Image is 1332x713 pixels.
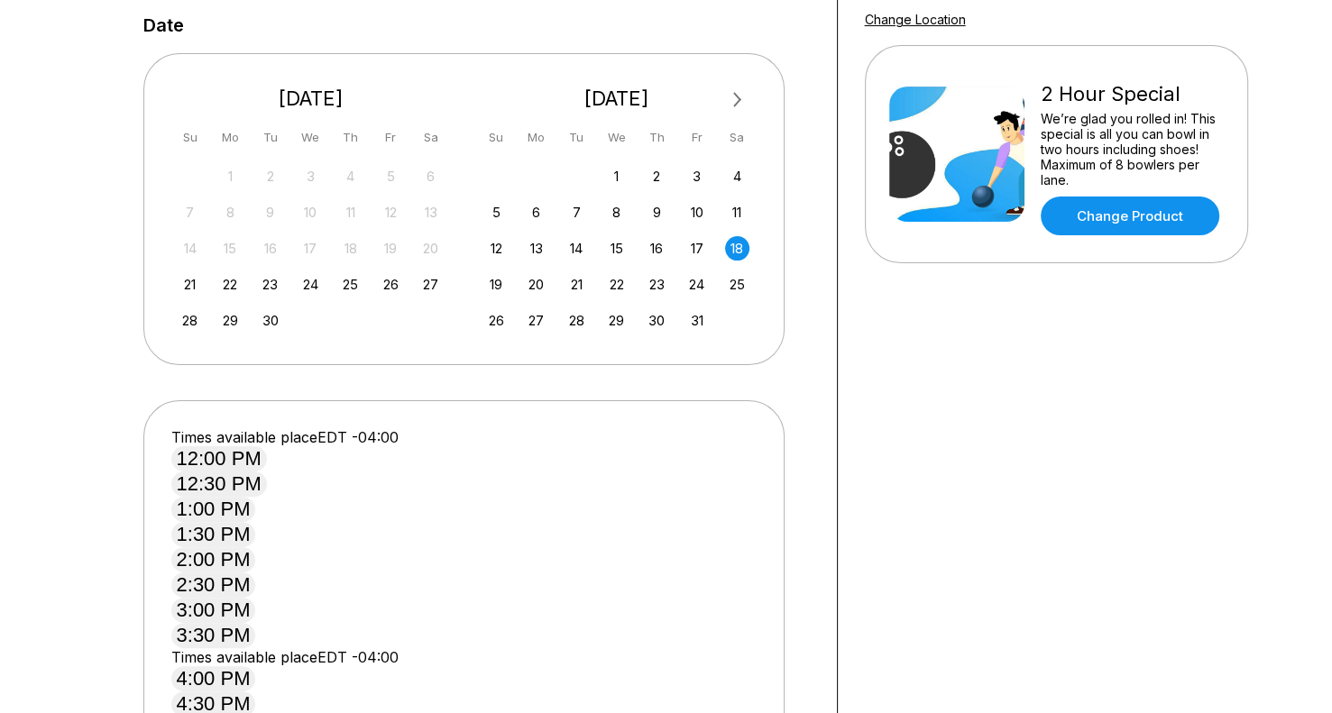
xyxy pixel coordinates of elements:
[171,666,256,691] button: 4:00 PM
[178,272,202,297] div: Choose Sunday, September 21st, 2025
[865,12,966,27] a: Change Location
[725,272,749,297] div: Choose Saturday, October 25th, 2025
[178,308,202,333] div: Choose Sunday, September 28th, 2025
[171,87,451,111] div: [DATE]
[171,572,256,598] button: 2:30 PM
[1041,82,1224,106] div: 2 Hour Special
[482,162,752,333] div: month 2025-10
[604,125,629,150] div: We
[171,522,256,547] button: 1:30 PM
[723,86,752,114] button: Next Month
[524,308,548,333] div: Choose Monday, October 27th, 2025
[484,308,509,333] div: Choose Sunday, October 26th, 2025
[317,648,399,666] span: EDT -04:00
[178,125,202,150] div: Su
[565,236,589,261] div: Choose Tuesday, October 14th, 2025
[524,236,548,261] div: Choose Monday, October 13th, 2025
[565,200,589,224] div: Choose Tuesday, October 7th, 2025
[645,125,669,150] div: Th
[684,200,709,224] div: Choose Friday, October 10th, 2025
[524,125,548,150] div: Mo
[684,308,709,333] div: Choose Friday, October 31st, 2025
[171,446,267,471] button: 12:00 PM
[143,15,184,35] label: Date
[725,164,749,188] div: Choose Saturday, October 4th, 2025
[645,272,669,297] div: Choose Thursday, October 23rd, 2025
[178,200,202,224] div: Not available Sunday, September 7th, 2025
[604,236,629,261] div: Choose Wednesday, October 15th, 2025
[258,236,282,261] div: Not available Tuesday, September 16th, 2025
[171,428,317,446] span: Times available place
[299,164,323,188] div: Not available Wednesday, September 3rd, 2025
[178,236,202,261] div: Not available Sunday, September 14th, 2025
[299,200,323,224] div: Not available Wednesday, September 10th, 2025
[604,272,629,297] div: Choose Wednesday, October 22nd, 2025
[418,164,443,188] div: Not available Saturday, September 6th, 2025
[524,272,548,297] div: Choose Monday, October 20th, 2025
[418,200,443,224] div: Not available Saturday, September 13th, 2025
[299,125,323,150] div: We
[684,164,709,188] div: Choose Friday, October 3rd, 2025
[218,125,243,150] div: Mo
[218,308,243,333] div: Choose Monday, September 29th, 2025
[218,164,243,188] div: Not available Monday, September 1st, 2025
[338,236,363,261] div: Not available Thursday, September 18th, 2025
[684,125,709,150] div: Fr
[379,236,403,261] div: Not available Friday, September 19th, 2025
[317,428,399,446] span: EDT -04:00
[484,272,509,297] div: Choose Sunday, October 19th, 2025
[171,471,267,497] button: 12:30 PM
[725,200,749,224] div: Choose Saturday, October 11th, 2025
[604,164,629,188] div: Choose Wednesday, October 1st, 2025
[645,200,669,224] div: Choose Thursday, October 9th, 2025
[725,125,749,150] div: Sa
[379,272,403,297] div: Choose Friday, September 26th, 2025
[484,236,509,261] div: Choose Sunday, October 12th, 2025
[1041,111,1224,187] div: We’re glad you rolled in! This special is all you can bowl in two hours including shoes! Maximum ...
[171,623,256,648] button: 3:30 PM
[258,125,282,150] div: Tu
[418,125,443,150] div: Sa
[645,236,669,261] div: Choose Thursday, October 16th, 2025
[379,125,403,150] div: Fr
[684,272,709,297] div: Choose Friday, October 24th, 2025
[218,236,243,261] div: Not available Monday, September 15th, 2025
[1041,197,1219,235] a: Change Product
[258,164,282,188] div: Not available Tuesday, September 2nd, 2025
[484,125,509,150] div: Su
[258,308,282,333] div: Choose Tuesday, September 30th, 2025
[565,125,589,150] div: Tu
[477,87,757,111] div: [DATE]
[604,200,629,224] div: Choose Wednesday, October 8th, 2025
[299,236,323,261] div: Not available Wednesday, September 17th, 2025
[565,272,589,297] div: Choose Tuesday, October 21st, 2025
[418,272,443,297] div: Choose Saturday, September 27th, 2025
[565,308,589,333] div: Choose Tuesday, October 28th, 2025
[171,547,256,572] button: 2:00 PM
[171,497,256,522] button: 1:00 PM
[338,200,363,224] div: Not available Thursday, September 11th, 2025
[418,236,443,261] div: Not available Saturday, September 20th, 2025
[338,164,363,188] div: Not available Thursday, September 4th, 2025
[524,200,548,224] div: Choose Monday, October 6th, 2025
[218,272,243,297] div: Choose Monday, September 22nd, 2025
[379,200,403,224] div: Not available Friday, September 12th, 2025
[299,272,323,297] div: Choose Wednesday, September 24th, 2025
[176,162,446,333] div: month 2025-09
[484,200,509,224] div: Choose Sunday, October 5th, 2025
[338,272,363,297] div: Choose Thursday, September 25th, 2025
[645,308,669,333] div: Choose Thursday, October 30th, 2025
[725,236,749,261] div: Choose Saturday, October 18th, 2025
[258,200,282,224] div: Not available Tuesday, September 9th, 2025
[379,164,403,188] div: Not available Friday, September 5th, 2025
[604,308,629,333] div: Choose Wednesday, October 29th, 2025
[889,87,1024,222] img: 2 Hour Special
[171,598,256,623] button: 3:00 PM
[171,648,317,666] span: Times available place
[258,272,282,297] div: Choose Tuesday, September 23rd, 2025
[645,164,669,188] div: Choose Thursday, October 2nd, 2025
[218,200,243,224] div: Not available Monday, September 8th, 2025
[684,236,709,261] div: Choose Friday, October 17th, 2025
[338,125,363,150] div: Th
